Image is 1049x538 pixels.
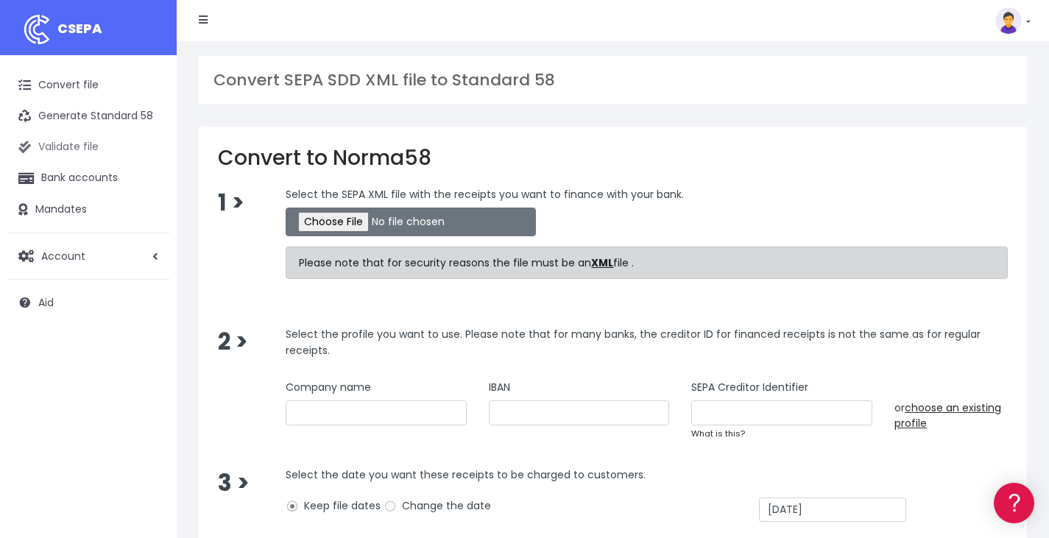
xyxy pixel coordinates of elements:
font: Convert files [15,161,94,178]
font: 1 > [218,187,244,219]
font: file . [613,255,634,270]
a: Bank accounts [7,163,169,194]
font: General information [15,130,119,144]
a: What is this? [691,428,745,439]
font: Programmers [15,352,102,369]
a: Video tutorials [15,232,280,255]
a: Common problems [15,209,280,232]
img: profile [995,7,1022,34]
font: Common problems [15,213,114,227]
a: General [15,316,280,339]
a: Formats [15,186,280,209]
font: Convert file [38,77,99,92]
font: CSEPA [57,19,102,38]
font: SEPA Creditor Identifier [691,380,808,394]
a: General information [15,125,280,148]
font: Account [41,249,85,263]
a: Generate Standard 58 [7,101,169,132]
font: XML [591,255,613,270]
font: or [894,400,905,415]
font: Company name [286,380,371,394]
font: General information [15,101,141,118]
font: Keep file dates [304,498,381,513]
a: API [15,376,280,399]
a: POWERED BY ENCHANT [202,424,283,438]
a: Company profiles [15,255,280,277]
font: Aid [38,295,54,310]
font: 3 > [218,467,250,499]
img: logo [18,11,55,48]
a: Validate file [7,132,169,163]
font: Knowledge Base [103,15,191,29]
font: Bank accounts [41,170,118,185]
font: General [15,320,54,334]
font: Formats [15,191,58,205]
font: IBAN [489,380,510,394]
font: Change the date [402,498,491,513]
font: Mandates [35,202,87,216]
a: Aid [7,287,169,318]
a: Account [7,241,169,272]
a: choose an existing profile [894,400,1001,431]
font: Please note that for security reasons the file must be an [299,255,591,270]
font: Generate Standard 58 [38,108,153,123]
font: 2 > [218,326,248,358]
font: Video tutorials [15,236,90,250]
font: Select the date you want these receipts to be charged to customers. [286,467,646,482]
font: Company profiles [15,259,106,273]
button: Contact us [15,394,280,420]
font: Convert SEPA SDD XML file to Standard 58 [213,68,555,91]
font: Validate file [38,139,99,154]
font: Convert to Norma58 [218,144,431,172]
font: Billing [15,291,54,308]
font: Contact us [119,400,175,414]
font: Select the SEPA XML file with the receipts you want to finance with your bank. [286,187,684,202]
a: Mandates [7,194,169,225]
font: Select the profile you want to use. Please note that for many banks, the creditor ID for financed... [286,326,981,357]
font: POWERED BY ENCHANT [202,427,283,435]
a: Convert file [7,70,169,101]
